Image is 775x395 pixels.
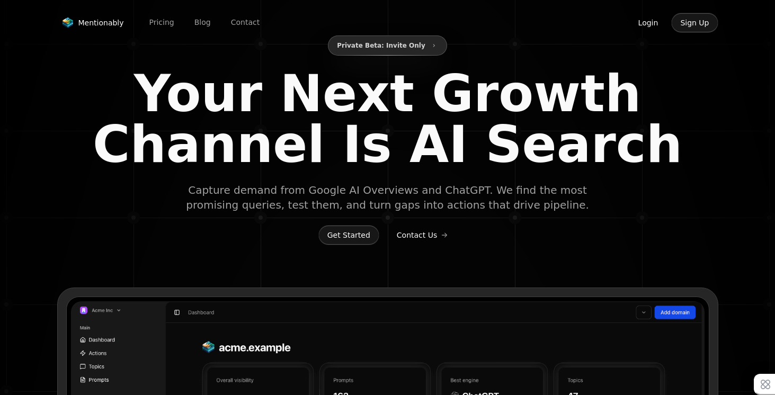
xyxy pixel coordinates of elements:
[388,225,457,245] button: Contact Us
[337,39,425,52] span: Private Beta: Invite Only
[222,14,268,31] a: Contact
[61,17,74,28] img: Mentionably logo
[328,35,447,56] button: Private Beta: Invite Only
[83,68,693,170] span: Your Next Growth Channel Is AI Search
[57,15,128,30] a: Mentionably
[186,14,219,31] a: Blog
[397,230,437,240] span: Contact Us
[629,13,667,33] button: Login
[318,225,379,245] button: Get Started
[141,14,183,31] a: Pricing
[671,13,718,33] button: Sign Up
[184,183,591,212] span: Capture demand from Google AI Overviews and ChatGPT. We find the most promising queries, test the...
[78,17,124,28] span: Mentionably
